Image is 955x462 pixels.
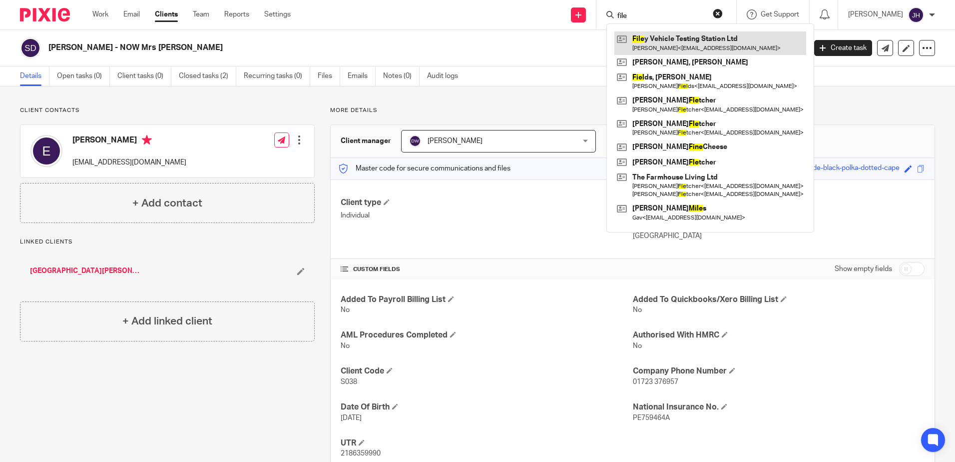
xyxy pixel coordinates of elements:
p: More details [330,106,935,114]
a: Audit logs [427,66,466,86]
h4: [PERSON_NAME] [72,135,186,147]
p: Client contacts [20,106,315,114]
span: Get Support [761,11,799,18]
h4: National Insurance No. [633,402,925,412]
span: No [341,342,350,349]
h2: [PERSON_NAME] - NOW Mrs [PERSON_NAME] [48,42,649,53]
p: Master code for secure communications and files [338,163,510,173]
img: svg%3E [30,135,62,167]
a: Recurring tasks (0) [244,66,310,86]
img: svg%3E [20,37,41,58]
p: Individual [341,210,632,220]
span: S038 [341,378,357,385]
a: Settings [264,9,291,19]
a: Notes (0) [383,66,420,86]
a: Team [193,9,209,19]
p: [GEOGRAPHIC_DATA] [633,231,925,241]
a: Emails [348,66,376,86]
h4: Date Of Birth [341,402,632,412]
p: [EMAIL_ADDRESS][DOMAIN_NAME] [72,157,186,167]
span: No [341,306,350,313]
p: [PERSON_NAME] [848,9,903,19]
h4: AML Procedures Completed [341,330,632,340]
button: Clear [713,8,723,18]
a: Client tasks (0) [117,66,171,86]
a: Email [123,9,140,19]
div: home-made-black-polka-dotted-cape [783,163,900,174]
h4: UTR [341,438,632,448]
h4: Added To Quickbooks/Xero Billing List [633,294,925,305]
a: Closed tasks (2) [179,66,236,86]
span: No [633,306,642,313]
span: 2186359990 [341,450,381,457]
label: Show empty fields [835,264,892,274]
a: Create task [814,40,872,56]
span: [DATE] [341,414,362,421]
a: Files [318,66,340,86]
i: Primary [142,135,152,145]
img: svg%3E [409,135,421,147]
a: Open tasks (0) [57,66,110,86]
h4: Authorised With HMRC [633,330,925,340]
h4: Company Phone Number [633,366,925,376]
span: [PERSON_NAME] [428,137,482,144]
span: PE759464A [633,414,670,421]
span: 01723 376957 [633,378,678,385]
a: Work [92,9,108,19]
h3: Client manager [341,136,391,146]
h4: + Add contact [132,195,202,211]
input: Search [616,12,706,21]
img: Pixie [20,8,70,21]
a: Clients [155,9,178,19]
img: svg%3E [908,7,924,23]
h4: Client Code [341,366,632,376]
a: Details [20,66,49,86]
p: Linked clients [20,238,315,246]
h4: Client type [341,197,632,208]
h4: Added To Payroll Billing List [341,294,632,305]
h4: + Add linked client [122,313,212,329]
a: [GEOGRAPHIC_DATA][PERSON_NAME] [30,266,140,276]
span: No [633,342,642,349]
h4: CUSTOM FIELDS [341,265,632,273]
a: Reports [224,9,249,19]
